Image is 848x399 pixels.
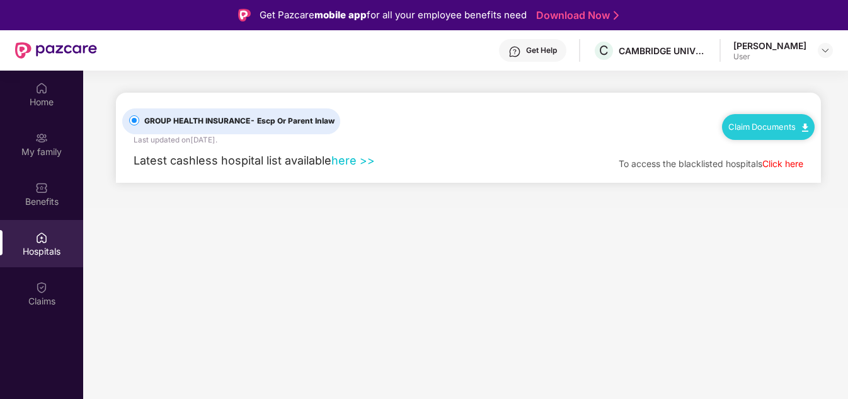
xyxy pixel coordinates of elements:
[331,154,375,167] a: here >>
[260,8,527,23] div: Get Pazcare for all your employee benefits need
[15,42,97,59] img: New Pazcare Logo
[599,43,609,58] span: C
[802,124,808,132] img: svg+xml;base64,PHN2ZyB4bWxucz0iaHR0cDovL3d3dy53My5vcmcvMjAwMC9zdmciIHdpZHRoPSIxMC40IiBoZWlnaHQ9Ij...
[35,182,48,194] img: svg+xml;base64,PHN2ZyBpZD0iQmVuZWZpdHMiIHhtbG5zPSJodHRwOi8vd3d3LnczLm9yZy8yMDAwL3N2ZyIgd2lkdGg9Ij...
[614,9,619,22] img: Stroke
[733,40,806,52] div: [PERSON_NAME]
[139,115,340,127] span: GROUP HEALTH INSURANCE
[619,158,762,169] span: To access the blacklisted hospitals
[35,231,48,244] img: svg+xml;base64,PHN2ZyBpZD0iSG9zcGl0YWxzIiB4bWxucz0iaHR0cDovL3d3dy53My5vcmcvMjAwMC9zdmciIHdpZHRoPS...
[728,122,808,132] a: Claim Documents
[35,82,48,95] img: svg+xml;base64,PHN2ZyBpZD0iSG9tZSIgeG1sbnM9Imh0dHA6Ly93d3cudzMub3JnLzIwMDAvc3ZnIiB3aWR0aD0iMjAiIG...
[314,9,367,21] strong: mobile app
[762,158,803,169] a: Click here
[238,9,251,21] img: Logo
[820,45,830,55] img: svg+xml;base64,PHN2ZyBpZD0iRHJvcGRvd24tMzJ4MzIiIHhtbG5zPSJodHRwOi8vd3d3LnczLm9yZy8yMDAwL3N2ZyIgd2...
[536,9,615,22] a: Download Now
[134,134,217,146] div: Last updated on [DATE] .
[35,132,48,144] img: svg+xml;base64,PHN2ZyB3aWR0aD0iMjAiIGhlaWdodD0iMjAiIHZpZXdCb3g9IjAgMCAyMCAyMCIgZmlsbD0ibm9uZSIgeG...
[250,116,335,125] span: - Escp Or Parent Inlaw
[733,52,806,62] div: User
[35,281,48,294] img: svg+xml;base64,PHN2ZyBpZD0iQ2xhaW0iIHhtbG5zPSJodHRwOi8vd3d3LnczLm9yZy8yMDAwL3N2ZyIgd2lkdGg9IjIwIi...
[619,45,707,57] div: CAMBRIDGE UNIVERSITY PRESS & ASSESSMENT INDIA PRIVATE LIMITED
[508,45,521,58] img: svg+xml;base64,PHN2ZyBpZD0iSGVscC0zMngzMiIgeG1sbnM9Imh0dHA6Ly93d3cudzMub3JnLzIwMDAvc3ZnIiB3aWR0aD...
[526,45,557,55] div: Get Help
[134,154,331,167] span: Latest cashless hospital list available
